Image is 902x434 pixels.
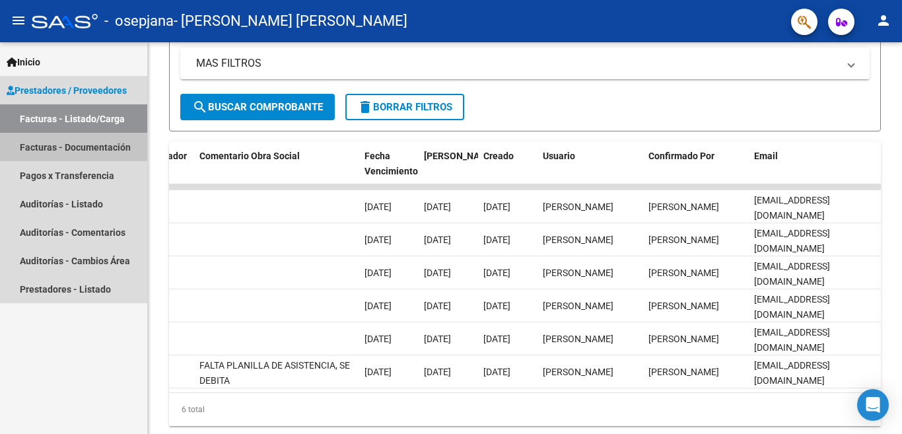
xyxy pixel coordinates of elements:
span: [PERSON_NAME] [648,334,719,344]
datatable-header-cell: Email [749,142,881,200]
span: Email [754,151,778,161]
div: Open Intercom Messenger [857,389,889,421]
span: [PERSON_NAME] [543,367,613,377]
span: Creado [483,151,514,161]
span: [DATE] [424,367,451,377]
span: [PERSON_NAME] [543,301,613,311]
mat-icon: delete [357,99,373,115]
span: [PERSON_NAME] [648,301,719,311]
mat-icon: menu [11,13,26,28]
span: [DATE] [483,367,510,377]
span: Prestadores / Proveedores [7,83,127,98]
span: [DATE] [483,235,510,245]
span: [PERSON_NAME] [648,201,719,212]
datatable-header-cell: Confirmado Por [643,142,749,200]
span: [DATE] [424,201,451,212]
span: [DATE] [364,334,392,344]
span: [EMAIL_ADDRESS][DOMAIN_NAME] [754,360,830,386]
span: [DATE] [364,301,392,311]
span: [DATE] [424,235,451,245]
span: Buscar Comprobante [192,101,323,113]
span: - [PERSON_NAME] [PERSON_NAME] [174,7,407,36]
span: [PERSON_NAME] [543,268,613,278]
datatable-header-cell: Fecha Vencimiento [359,142,419,200]
span: [DATE] [424,268,451,278]
mat-icon: search [192,99,208,115]
span: [PERSON_NAME] [543,235,613,245]
span: [PERSON_NAME] [648,367,719,377]
span: [EMAIL_ADDRESS][DOMAIN_NAME] [754,294,830,320]
span: [PERSON_NAME] [648,268,719,278]
span: Borrar Filtros [357,101,452,113]
datatable-header-cell: Creado [478,142,538,200]
span: [EMAIL_ADDRESS][DOMAIN_NAME] [754,261,830,287]
mat-panel-title: MAS FILTROS [196,56,838,71]
span: - osepjana [104,7,174,36]
mat-expansion-panel-header: MAS FILTROS [180,48,870,79]
span: [DATE] [483,301,510,311]
span: [DATE] [424,301,451,311]
datatable-header-cell: Usuario [538,142,643,200]
span: FALTA PLANILLA DE ASISTENCIA, SE DEBITA [199,360,350,386]
span: [DATE] [424,334,451,344]
span: Fecha Vencimiento [364,151,418,176]
button: Buscar Comprobante [180,94,335,120]
span: [DATE] [483,334,510,344]
span: [DATE] [364,201,392,212]
span: [PERSON_NAME] [648,235,719,245]
mat-icon: person [876,13,891,28]
span: [DATE] [364,367,392,377]
span: [PERSON_NAME] [424,151,495,161]
span: [EMAIL_ADDRESS][DOMAIN_NAME] [754,228,830,254]
span: Confirmado Por [648,151,714,161]
span: [DATE] [364,235,392,245]
button: Borrar Filtros [345,94,464,120]
span: Usuario [543,151,575,161]
span: [DATE] [364,268,392,278]
datatable-header-cell: Comentario Obra Social [194,142,359,200]
span: [EMAIL_ADDRESS][DOMAIN_NAME] [754,195,830,221]
span: [EMAIL_ADDRESS][DOMAIN_NAME] [754,327,830,353]
span: [DATE] [483,268,510,278]
datatable-header-cell: Fecha Confimado [419,142,478,200]
span: [DATE] [483,201,510,212]
div: 6 total [169,393,881,426]
span: [PERSON_NAME] [543,334,613,344]
span: Comentario Obra Social [199,151,300,161]
span: [PERSON_NAME] [543,201,613,212]
span: Inicio [7,55,40,69]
